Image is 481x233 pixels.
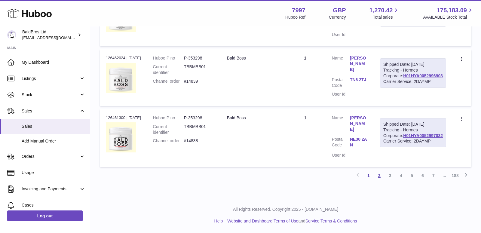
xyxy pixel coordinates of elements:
a: 1 [363,170,374,181]
span: Total sales [373,14,400,20]
td: 1 [285,49,326,106]
a: 6 [417,170,428,181]
a: 2 [374,170,385,181]
a: 1,270.42 Total sales [369,6,400,20]
div: Tracking - Hermes Corporate: [380,118,446,148]
div: Huboo Ref [285,14,305,20]
a: NE30 2AN [350,136,368,148]
dt: Postal Code [332,77,350,88]
dt: User Id [332,32,350,38]
dd: TBBMBB01 [184,124,215,135]
div: 126462024 | [DATE] [106,55,141,61]
span: AVAILABLE Stock Total [423,14,474,20]
span: 1,270.42 [369,6,393,14]
a: 5 [406,170,417,181]
a: Website and Dashboard Terms of Use [227,219,298,223]
a: 175,183.09 AVAILABLE Stock Total [423,6,474,20]
div: BaldBros Ltd [22,29,76,41]
dt: Name [332,55,350,74]
dt: Channel order [153,78,184,84]
img: baldbrothersblog@gmail.com [7,30,16,39]
a: 188 [450,170,461,181]
span: Sales [22,124,85,129]
div: Shipped Date: [DATE] [383,121,443,127]
li: and [225,218,357,224]
dt: User Id [332,91,350,97]
dt: User Id [332,152,350,158]
div: Tracking - Hermes Corporate: [380,58,446,88]
dd: #14838 [184,138,215,144]
span: Listings [22,76,79,81]
span: Invoicing and Payments [22,186,79,192]
div: Bald Boss [227,115,279,121]
dt: Name [332,115,350,134]
a: [PERSON_NAME] [350,115,368,132]
span: ... [439,170,450,181]
div: Shipped Date: [DATE] [383,62,443,67]
a: TN6 2TJ [350,77,368,83]
a: [PERSON_NAME] [350,55,368,72]
a: Help [214,219,223,223]
a: 3 [385,170,396,181]
img: 79971687853618.png [106,122,136,152]
div: Bald Boss [227,55,279,61]
dd: #14839 [184,78,215,84]
div: Carrier Service: 2DAYMP [383,138,443,144]
strong: 7997 [292,6,305,14]
a: Service Terms & Conditions [305,219,357,223]
span: Usage [22,170,85,176]
p: All Rights Reserved. Copyright 2025 - [DOMAIN_NAME] [95,207,476,212]
dd: P-353298 [184,55,215,61]
div: 126461300 | [DATE] [106,115,141,121]
dt: Huboo P no [153,115,184,121]
dt: Current identifier [153,64,184,75]
span: My Dashboard [22,60,85,65]
span: Stock [22,92,79,98]
a: H01HYA0052997032 [403,133,443,138]
dd: P-353298 [184,115,215,121]
span: Cases [22,202,85,208]
dt: Current identifier [153,124,184,135]
td: 1 [285,109,326,167]
a: Log out [7,210,83,221]
span: Orders [22,154,79,159]
div: Carrier Service: 2DAYMP [383,79,443,84]
dt: Channel order [153,138,184,144]
dd: TBBMBB01 [184,64,215,75]
div: Currency [329,14,346,20]
span: Add Manual Order [22,138,85,144]
a: H01HYA0052996903 [403,73,443,78]
dt: Postal Code [332,136,350,149]
a: 7 [428,170,439,181]
span: 175,183.09 [437,6,467,14]
img: 79971687853618.png [106,63,136,93]
span: [EMAIL_ADDRESS][DOMAIN_NAME] [22,35,88,40]
span: Sales [22,108,79,114]
a: 4 [396,170,406,181]
dt: Huboo P no [153,55,184,61]
strong: GBP [333,6,346,14]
